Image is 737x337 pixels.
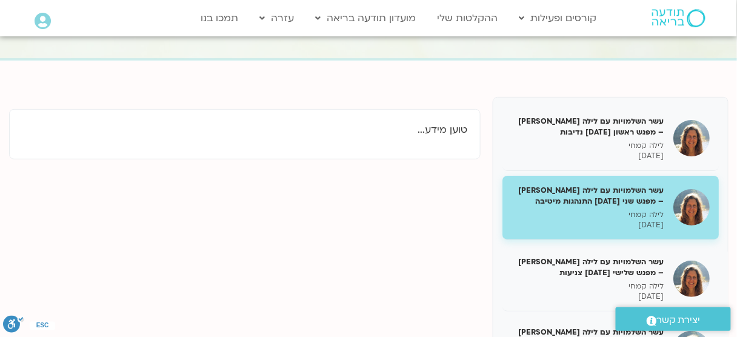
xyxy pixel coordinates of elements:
[616,307,731,331] a: יצירת קשר
[512,116,664,138] h5: עשר השלמויות עם לילה [PERSON_NAME] – מפגש ראשון [DATE] נדיבות
[673,120,710,156] img: עשר השלמויות עם לילה קמחי – מפגש ראשון 02/10/24 נדיבות
[512,292,664,302] p: [DATE]
[652,9,705,27] img: תודעה בריאה
[673,261,710,297] img: עשר השלמויות עם לילה קמחי – מפגש שלישי 04/10/24 צניעות
[513,7,603,30] a: קורסים ופעילות
[512,141,664,151] p: לילה קמחי
[512,151,664,161] p: [DATE]
[657,312,701,329] span: יצירת קשר
[512,220,664,230] p: [DATE]
[195,7,245,30] a: תמכו בנו
[254,7,301,30] a: עזרה
[512,185,664,207] h5: עשר השלמויות עם לילה [PERSON_NAME] – מפגש שני [DATE] התנהגות מיטיבה
[310,7,422,30] a: מועדון תודעה בריאה
[22,122,468,138] p: טוען מידע...
[512,281,664,292] p: לילה קמחי
[432,7,504,30] a: ההקלטות שלי
[512,210,664,220] p: לילה קמחי
[673,189,710,225] img: עשר השלמויות עם לילה קמחי – מפגש שני 03/10/24 התנהגות מיטיבה
[512,256,664,278] h5: עשר השלמויות עם לילה [PERSON_NAME] – מפגש שלישי [DATE] צניעות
